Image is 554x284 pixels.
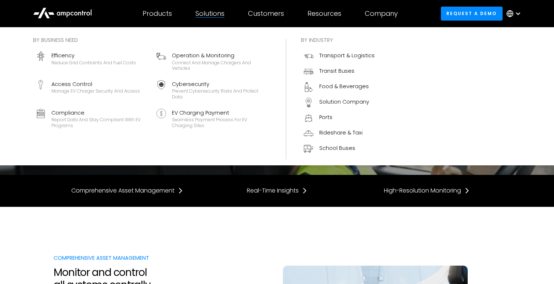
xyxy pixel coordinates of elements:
div: Report data and stay compliant with EV programs [51,117,148,128]
div: Products [143,10,172,18]
div: By industry [301,36,378,44]
div: EV Charging Payment [172,109,268,117]
a: Solution Company [301,95,378,110]
div: Efficency [51,51,136,60]
div: Solutions [195,10,224,18]
div: By business need [33,36,271,44]
div: Manage EV charger security and access [51,88,140,94]
div: Rideshare & Taxi [319,129,363,137]
a: School Buses [301,141,378,157]
div: Cybersecurity [172,80,268,88]
div: Solution Company [319,98,369,106]
div: Real-Time Insights [247,187,299,195]
div: Compliance [51,109,148,117]
a: Operation & MonitoringConnect and manage chargers and vehicles [154,48,271,74]
div: Transit Buses [319,67,355,75]
div: Resources [307,10,341,18]
div: Connect and manage chargers and vehicles [172,60,268,71]
div: Operation & Monitoring [172,51,268,60]
a: Real-Time Insights [247,187,307,195]
div: Customers [248,10,284,18]
div: Comprehensive Asset Management [71,187,175,195]
a: EfficencyReduce grid contraints and fuel costs [33,48,151,74]
div: High-Resolution Monitoring [384,187,461,195]
div: Transport & Logistics [319,51,375,60]
div: School Buses [319,144,355,152]
a: Food & Beverages [301,79,378,95]
div: Company [365,10,398,18]
a: Transit Buses [301,64,378,79]
a: Rideshare & Taxi [301,126,378,141]
a: Ports [301,110,378,126]
div: Comprehensive Asset Management [54,254,228,262]
a: Comprehensive Asset Management [71,187,183,195]
div: Food & Beverages [319,82,369,90]
a: EV Charging PaymentSeamless Payment Process for EV Charging Sites [154,106,271,132]
div: Access Control [51,80,140,88]
div: Ports [319,113,332,121]
a: CybersecurityPrevent cybersecurity risks and protect data [154,77,271,103]
div: Reduce grid contraints and fuel costs [51,60,136,66]
div: Prevent cybersecurity risks and protect data [172,88,268,100]
a: Request a demo [441,7,503,20]
a: High-Resolution Monitoring [384,187,470,195]
a: Transport & Logistics [301,48,378,64]
div: Seamless Payment Process for EV Charging Sites [172,117,268,128]
a: ComplianceReport data and stay compliant with EV programs [33,106,151,132]
a: Access ControlManage EV charger security and access [33,77,151,103]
